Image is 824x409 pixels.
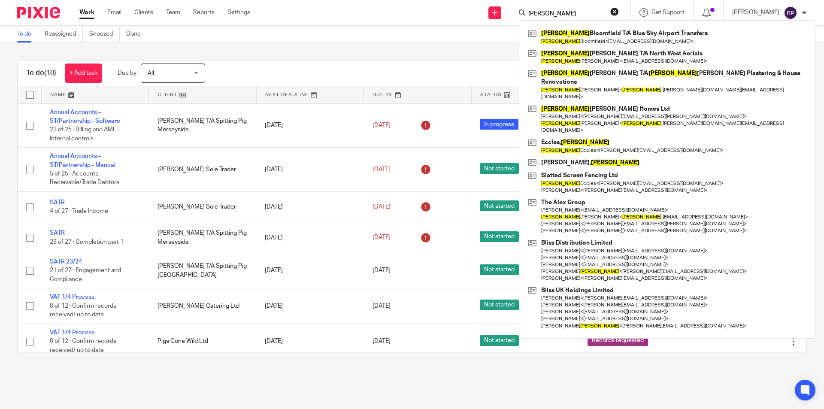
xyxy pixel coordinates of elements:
td: [DATE] [256,288,364,324]
td: [PERSON_NAME] T/A Spitting Pig Merseyside [149,103,257,148]
a: Work [79,8,94,17]
span: [DATE] [373,204,391,210]
span: 23 of 27 · Completion part 1 [50,239,124,245]
span: In progress [480,119,518,130]
a: SATR 23/24 [50,259,82,265]
td: [PERSON_NAME] T/A Spitting Pig [GEOGRAPHIC_DATA] [149,253,257,288]
span: 0 of 12 · Confirm records received/ up to date [50,303,116,318]
button: Clear [610,7,619,16]
span: [DATE] [373,235,391,241]
input: Search [527,10,605,18]
a: Settings [227,8,250,17]
span: [DATE] [373,122,391,128]
span: 5 of 25 · Accounts Receivable/Trade Debtors [50,171,119,186]
h1: To do [26,69,56,78]
a: Done [126,26,147,42]
span: Not started [480,163,519,174]
a: VAT 1/4 Process [50,294,94,300]
a: To do [17,26,38,42]
span: 23 of 25 · Billing and AML - Internal controls [50,127,120,142]
a: Clients [134,8,153,17]
span: Not started [480,200,519,211]
span: [DATE] [373,339,391,345]
span: 0 of 12 · Confirm records received/ up to date [50,338,116,353]
span: Not started [480,264,519,275]
span: (10) [44,70,56,76]
td: [DATE] [256,192,364,222]
span: [DATE] [373,268,391,274]
a: Team [166,8,180,17]
td: [PERSON_NAME] Sole Trader [149,148,257,192]
img: svg%3E [784,6,797,20]
span: Not started [480,335,519,346]
span: 21 of 27 · Engagement and Compliance [50,267,121,282]
td: [DATE] [256,253,364,288]
td: [PERSON_NAME] T/A Spitting Pig Merseyside [149,222,257,253]
a: Email [107,8,121,17]
td: [DATE] [256,324,364,359]
img: Pixie [17,7,60,18]
td: [PERSON_NAME] Catering Ltd [149,288,257,324]
span: [DATE] [373,167,391,173]
td: [PERSON_NAME] Sole Trader [149,192,257,222]
td: [DATE] [256,103,364,148]
td: [DATE] [256,148,364,192]
span: Not started [480,231,519,242]
a: VAT 1/4 Process [50,330,94,336]
td: [DATE] [256,222,364,253]
p: [PERSON_NAME] [732,8,779,17]
a: SATR [50,200,65,206]
a: Reassigned [45,26,83,42]
td: Pigs Gone Wild Ltd [149,324,257,359]
span: Not started [480,300,519,310]
span: [DATE] [373,303,391,309]
a: + Add task [65,64,102,83]
a: SATR [50,230,65,236]
span: Records requested [588,335,648,346]
span: Get Support [651,9,685,15]
a: Annual Accounts – ST/Partnership - Software [50,109,120,124]
span: All [148,70,154,76]
span: 4 of 27 · Trade Income [50,208,108,214]
p: Due by [118,69,136,77]
a: Snoozed [89,26,120,42]
a: Reports [193,8,215,17]
a: Annual Accounts – ST/Partnership - Manual [50,153,115,168]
